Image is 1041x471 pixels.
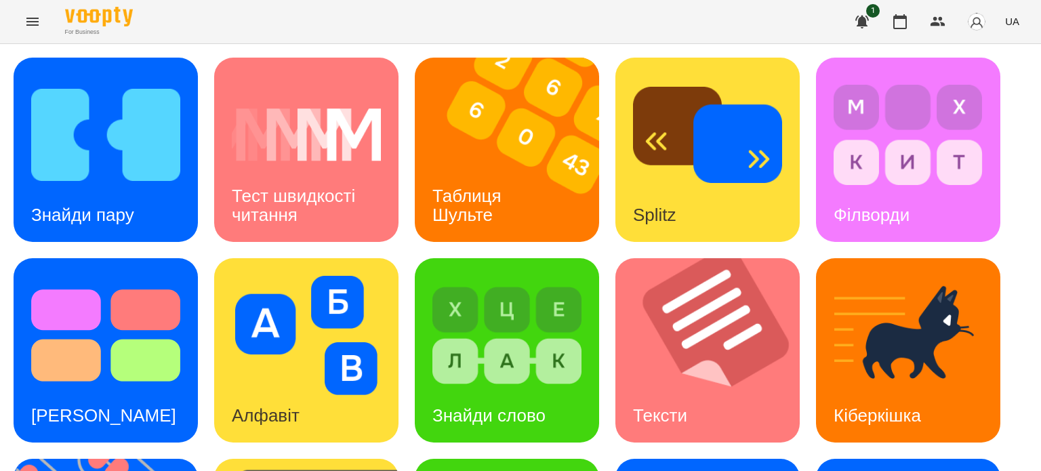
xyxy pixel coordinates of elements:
[816,258,1000,443] a: КіберкішкаКіберкішка
[65,7,133,26] img: Voopty Logo
[615,258,817,443] img: Тексти
[232,75,381,194] img: Тест швидкості читання
[633,205,676,225] h3: Splitz
[415,258,599,443] a: Знайди словоЗнайди слово
[432,276,581,395] img: Знайди слово
[816,58,1000,242] a: ФілвордиФілворди
[834,405,921,426] h3: Кіберкішка
[633,75,782,194] img: Splitz
[615,58,800,242] a: SplitzSplitz
[1005,14,1019,28] span: UA
[1000,9,1025,34] button: UA
[866,4,880,18] span: 1
[415,58,616,242] img: Таблиця Шульте
[232,405,300,426] h3: Алфавіт
[65,28,133,37] span: For Business
[834,75,983,194] img: Філворди
[967,12,986,31] img: avatar_s.png
[31,276,180,395] img: Тест Струпа
[31,405,176,426] h3: [PERSON_NAME]
[415,58,599,242] a: Таблиця ШультеТаблиця Шульте
[232,186,360,224] h3: Тест швидкості читання
[834,276,983,395] img: Кіберкішка
[214,258,399,443] a: АлфавітАлфавіт
[14,258,198,443] a: Тест Струпа[PERSON_NAME]
[214,58,399,242] a: Тест швидкості читанняТест швидкості читання
[31,205,134,225] h3: Знайди пару
[16,5,49,38] button: Menu
[432,405,546,426] h3: Знайди слово
[432,186,506,224] h3: Таблиця Шульте
[232,276,381,395] img: Алфавіт
[615,258,800,443] a: ТекстиТексти
[14,58,198,242] a: Знайди паруЗнайди пару
[31,75,180,194] img: Знайди пару
[834,205,910,225] h3: Філворди
[633,405,687,426] h3: Тексти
